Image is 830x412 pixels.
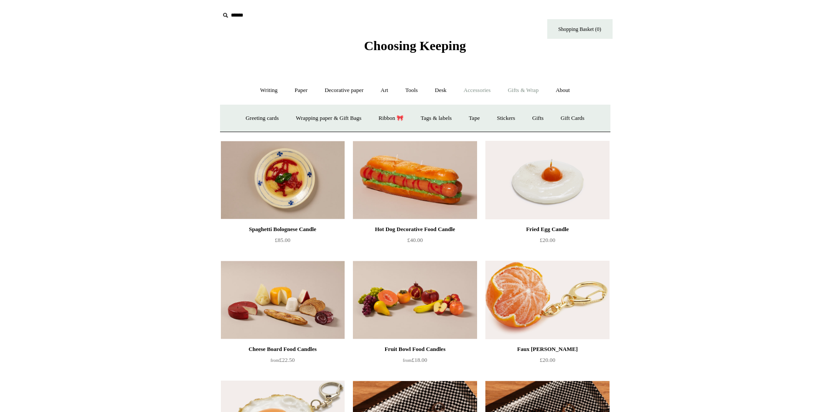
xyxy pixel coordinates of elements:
[221,141,345,219] img: Spaghetti Bolognese Candle
[223,344,342,354] div: Cheese Board Food Candles
[485,141,609,219] img: Fried Egg Candle
[485,224,609,260] a: Fried Egg Candle £20.00
[221,261,345,339] img: Cheese Board Food Candles
[353,141,477,219] a: Hot Dog Decorative Food Candle Hot Dog Decorative Food Candle
[275,237,291,243] span: £85.00
[355,224,474,235] div: Hot Dog Decorative Food Candle
[364,45,466,51] a: Choosing Keeping
[488,344,607,354] div: Faux [PERSON_NAME]
[485,141,609,219] a: Fried Egg Candle Fried Egg Candle
[221,141,345,219] a: Spaghetti Bolognese Candle Spaghetti Bolognese Candle
[252,79,285,102] a: Writing
[271,358,279,363] span: from
[353,224,477,260] a: Hot Dog Decorative Food Candle £40.00
[500,79,546,102] a: Gifts & Wrap
[271,357,295,363] span: £22.50
[485,261,609,339] a: Faux Clementine Keyring Faux Clementine Keyring
[456,79,498,102] a: Accessories
[355,344,474,354] div: Fruit Bowl Food Candles
[407,237,423,243] span: £40.00
[485,261,609,339] img: Faux Clementine Keyring
[413,107,460,130] a: Tags & labels
[540,357,556,363] span: £20.00
[353,344,477,380] a: Fruit Bowl Food Candles from£18.00
[548,79,578,102] a: About
[371,107,412,130] a: Ribbon 🎀
[525,107,552,130] a: Gifts
[403,357,427,363] span: £18.00
[485,344,609,380] a: Faux [PERSON_NAME] £20.00
[364,38,466,53] span: Choosing Keeping
[287,79,315,102] a: Paper
[223,224,342,235] div: Spaghetti Bolognese Candle
[403,358,412,363] span: from
[221,344,345,380] a: Cheese Board Food Candles from£22.50
[540,237,556,243] span: £20.00
[488,224,607,235] div: Fried Egg Candle
[353,261,477,339] img: Fruit Bowl Food Candles
[427,79,454,102] a: Desk
[461,107,488,130] a: Tape
[353,261,477,339] a: Fruit Bowl Food Candles Fruit Bowl Food Candles
[238,107,287,130] a: Greeting cards
[221,261,345,339] a: Cheese Board Food Candles Cheese Board Food Candles
[397,79,426,102] a: Tools
[489,107,523,130] a: Stickers
[221,224,345,260] a: Spaghetti Bolognese Candle £85.00
[288,107,369,130] a: Wrapping paper & Gift Bags
[353,141,477,219] img: Hot Dog Decorative Food Candle
[553,107,593,130] a: Gift Cards
[547,19,613,39] a: Shopping Basket (0)
[317,79,371,102] a: Decorative paper
[373,79,396,102] a: Art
